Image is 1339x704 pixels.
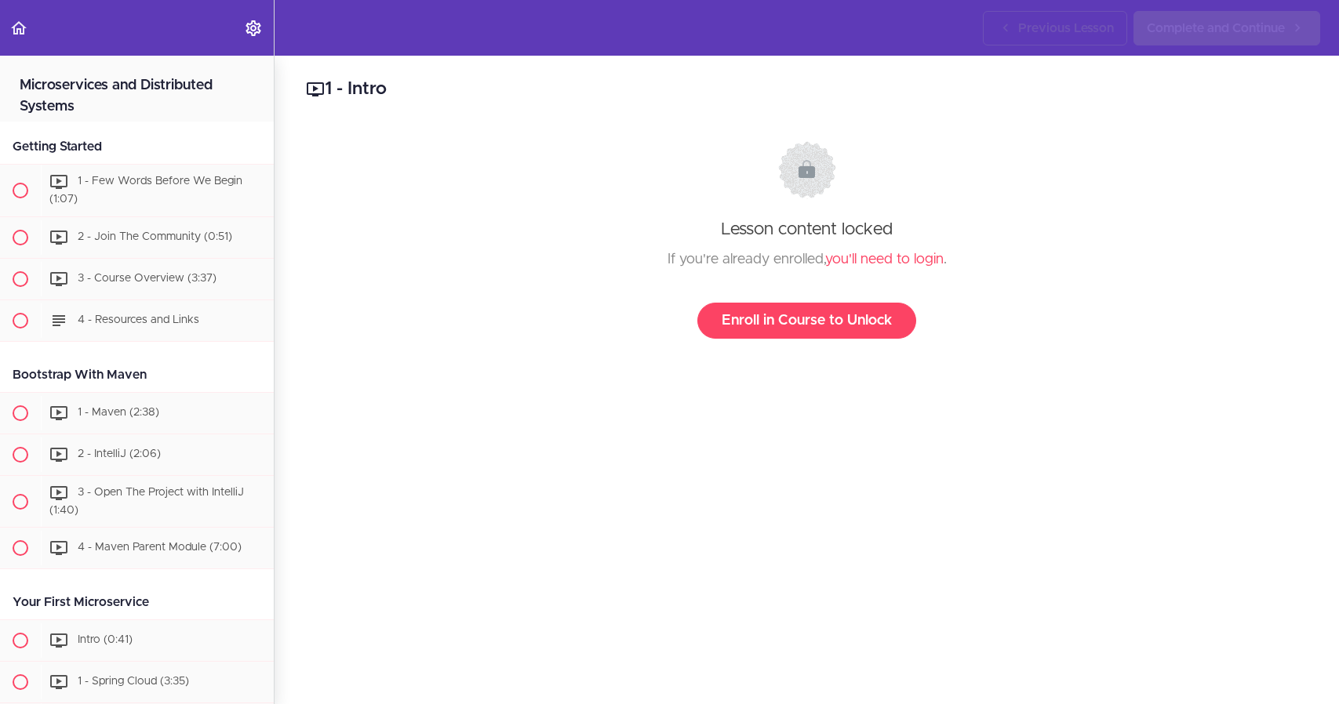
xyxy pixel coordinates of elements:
svg: Back to course curriculum [9,19,28,38]
span: Previous Lesson [1018,19,1114,38]
span: Intro (0:41) [78,635,133,646]
span: 4 - Maven Parent Module (7:00) [78,543,242,553]
div: If you're already enrolled, . [321,248,1293,271]
a: Enroll in Course to Unlock [697,303,916,339]
a: Previous Lesson [983,11,1127,45]
span: 4 - Resources and Links [78,314,199,325]
span: 1 - Spring Cloud (3:35) [78,677,189,688]
span: 2 - IntelliJ (2:06) [78,448,161,459]
span: 3 - Course Overview (3:37) [78,273,216,284]
a: you'll need to login [825,252,944,267]
span: 3 - Open The Project with IntelliJ (1:40) [49,487,244,516]
span: 1 - Maven (2:38) [78,407,159,418]
h2: 1 - Intro [306,76,1308,103]
a: Complete and Continue [1133,11,1320,45]
span: 1 - Few Words Before We Begin (1:07) [49,176,242,205]
div: Lesson content locked [321,141,1293,339]
svg: Settings Menu [244,19,263,38]
span: Complete and Continue [1147,19,1285,38]
span: 2 - Join The Community (0:51) [78,231,232,242]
